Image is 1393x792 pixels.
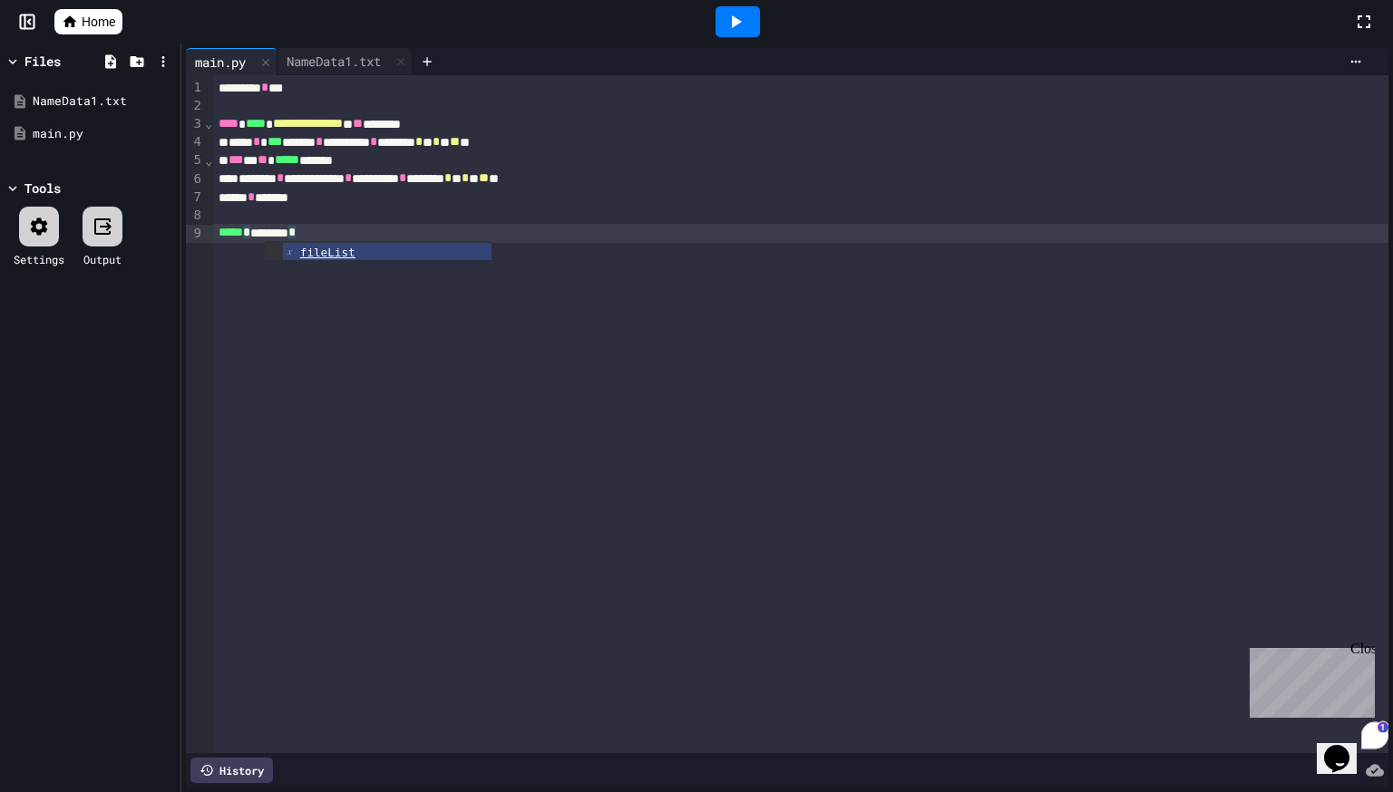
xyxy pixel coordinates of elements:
div: NameData1.txt [33,92,174,111]
div: Output [83,251,122,267]
div: History [190,758,273,783]
div: main.py [186,48,278,75]
div: NameData1.txt [278,48,413,75]
iframe: chat widget [1317,720,1375,774]
div: To enrich screen reader interactions, please activate Accessibility in Grammarly extension settings [213,75,1388,753]
div: NameData1.txt [278,52,390,71]
span: Fold line [204,116,213,130]
span: Fold line [204,153,213,168]
div: 1 [186,79,204,97]
div: Chat with us now!Close [7,7,125,115]
div: 5 [186,151,204,169]
iframe: chat widget [1242,641,1375,718]
div: Tools [24,179,61,198]
div: 2 [186,97,204,115]
div: 8 [186,207,204,225]
span: fileList [300,246,356,259]
div: 9 [186,225,204,243]
div: main.py [186,53,255,72]
div: 7 [186,188,204,207]
div: 3 [186,115,204,133]
span: Home [82,13,115,31]
div: 4 [186,133,204,151]
div: 6 [186,170,204,188]
div: Settings [14,251,64,267]
a: Home [54,9,122,34]
ul: Completions [265,241,492,260]
div: Files [24,52,61,71]
div: main.py [33,125,174,143]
